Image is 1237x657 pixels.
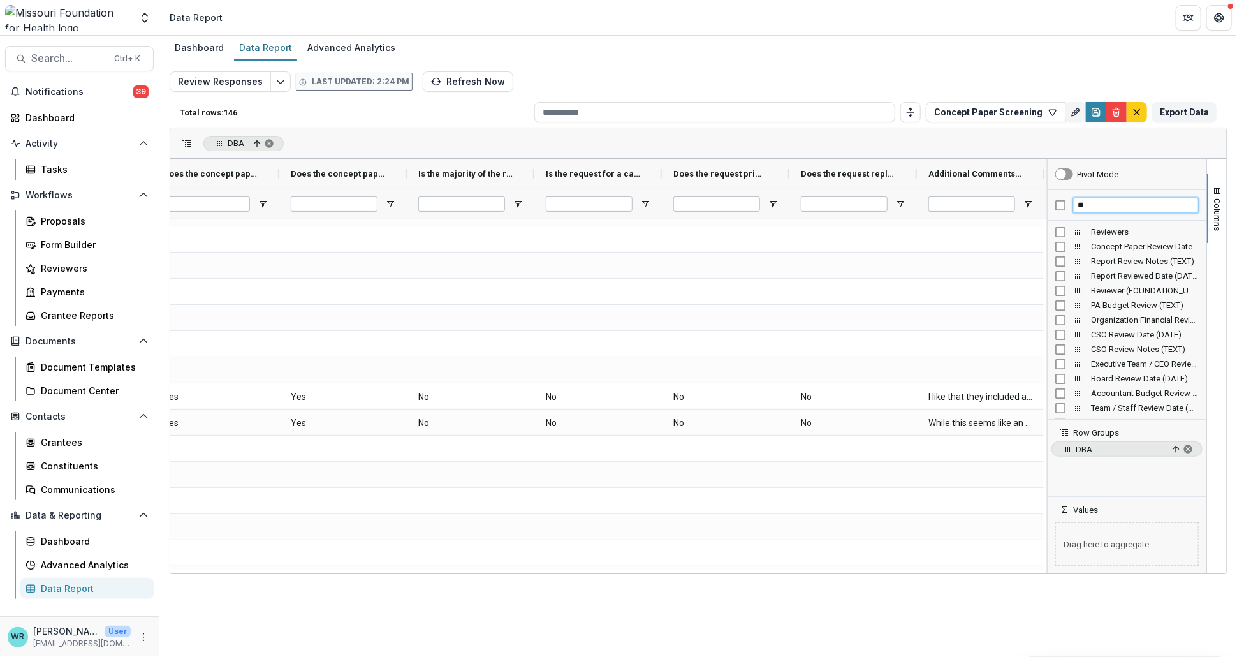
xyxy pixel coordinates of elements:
[5,406,154,427] button: Open Contacts
[291,410,395,436] span: Yes
[1076,445,1163,454] span: DBA
[1091,286,1199,295] span: Reviewer (FOUNDATION_USERS)
[20,578,154,599] a: Data Report
[234,38,297,57] div: Data Report
[1091,374,1199,383] span: Board Review Date (DATE)
[5,107,154,128] a: Dashboard
[26,190,133,201] span: Workflows
[163,196,250,212] input: Does the concept paper have at least one of the systems change approaches we are focusing on (or ...
[170,11,223,24] div: Data Report
[1176,5,1201,31] button: Partners
[1073,428,1119,438] span: Row Groups
[20,554,154,575] a: Advanced Analytics
[546,384,650,410] span: No
[900,102,921,122] button: Toggle auto height
[895,199,905,209] button: Open Filter Menu
[302,36,400,61] a: Advanced Analytics
[801,169,895,179] span: Does the request replace federal funding? (SINGLE_RESPONSE)
[640,199,650,209] button: Open Filter Menu
[5,5,131,31] img: Missouri Foundation for Health logo
[112,52,143,66] div: Ctrl + K
[418,169,513,179] span: Is the majority of the request for direct services without any plan or preparation for systems ch...
[41,360,143,374] div: Document Templates
[163,410,268,436] span: Yes
[5,331,154,351] button: Open Documents
[41,436,143,449] div: Grantees
[1091,330,1199,339] span: CSO Review Date (DATE)
[546,410,650,436] span: No
[5,185,154,205] button: Open Workflows
[41,459,143,473] div: Constituents
[1051,441,1203,457] span: DBA, ascending. Press ENTER to sort. Press DELETE to remove
[1091,300,1199,310] span: PA Budget Review (TEXT)
[163,169,258,179] span: Does the concept paper have at least one of the systems change approaches we are focusing on (or ...
[1048,254,1206,269] div: Report Review Notes (TEXT) Column
[1106,102,1127,122] button: Delete
[170,71,271,92] button: Review Responses
[1091,227,1199,237] span: Reviewers
[1048,283,1206,298] div: Reviewer (FOUNDATION_USERS) Column
[1023,199,1033,209] button: Open Filter Menu
[26,87,133,98] span: Notifications
[1091,242,1199,251] span: Concept Paper Review Date (DATE)
[928,196,1015,212] input: Additional Comments (TEXT) Filter Input
[385,199,395,209] button: Open Filter Menu
[1213,198,1222,231] span: Columns
[26,411,133,422] span: Contacts
[418,196,505,212] input: Is the majority of the request for direct services without any plan or preparation for systems ch...
[5,133,154,154] button: Open Activity
[1048,401,1206,415] div: Team / Staff Review Date (DATE) Column
[1048,298,1206,313] div: PA Budget Review (TEXT) Column
[1048,239,1206,254] div: Concept Paper Review Date (DATE) Column
[33,624,99,638] p: [PERSON_NAME]
[1091,271,1199,281] span: Report Reviewed Date (DATE)
[1073,198,1199,213] input: Filter Columns Input
[31,52,106,64] span: Search...
[1065,102,1086,122] button: Rename
[41,214,143,228] div: Proposals
[1127,102,1147,122] button: default
[270,71,291,92] button: Edit selected report
[928,169,1023,179] span: Additional Comments (TEXT)
[546,196,633,212] input: Is the request for a capital campaign or another unallowable expense? (SINGLE_RESPONSE) Filter Input
[170,38,229,57] div: Dashboard
[20,380,154,401] a: Document Center
[1073,505,1098,515] span: Values
[1206,5,1232,31] button: Get Help
[136,5,154,31] button: Open entity switcher
[1048,438,1206,496] div: Row Groups
[26,336,133,347] span: Documents
[33,638,131,649] p: [EMAIL_ADDRESS][DOMAIN_NAME]
[1048,327,1206,342] div: CSO Review Date (DATE) Column
[291,169,385,179] span: Does the concept paper have a focus on health equity? (SINGLE_RESPONSE)
[1086,102,1106,122] button: Save
[418,384,523,410] span: No
[20,281,154,302] a: Payments
[20,210,154,232] a: Proposals
[41,582,143,595] div: Data Report
[26,138,133,149] span: Activity
[20,159,154,180] a: Tasks
[291,384,395,410] span: Yes
[26,510,133,521] span: Data & Reporting
[673,384,778,410] span: No
[170,36,229,61] a: Dashboard
[928,410,1033,436] span: While this seems like an extension of some of their current work, it is necessary for the change ...
[136,630,151,645] button: More
[928,384,1033,410] span: I like that they included access to care issues like delayed diagnosis. This is incredibly import...
[234,36,297,61] a: Data Report
[302,38,400,57] div: Advanced Analytics
[20,531,154,552] a: Dashboard
[41,309,143,322] div: Grantee Reports
[20,258,154,279] a: Reviewers
[423,71,513,92] button: Refresh Now
[20,432,154,453] a: Grantees
[801,410,905,436] span: No
[258,199,268,209] button: Open Filter Menu
[163,384,268,410] span: Yes
[5,46,154,71] button: Search...
[1091,344,1199,354] span: CSO Review Notes (TEXT)
[20,305,154,326] a: Grantee Reports
[41,238,143,251] div: Form Builder
[1048,371,1206,386] div: Board Review Date (DATE) Column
